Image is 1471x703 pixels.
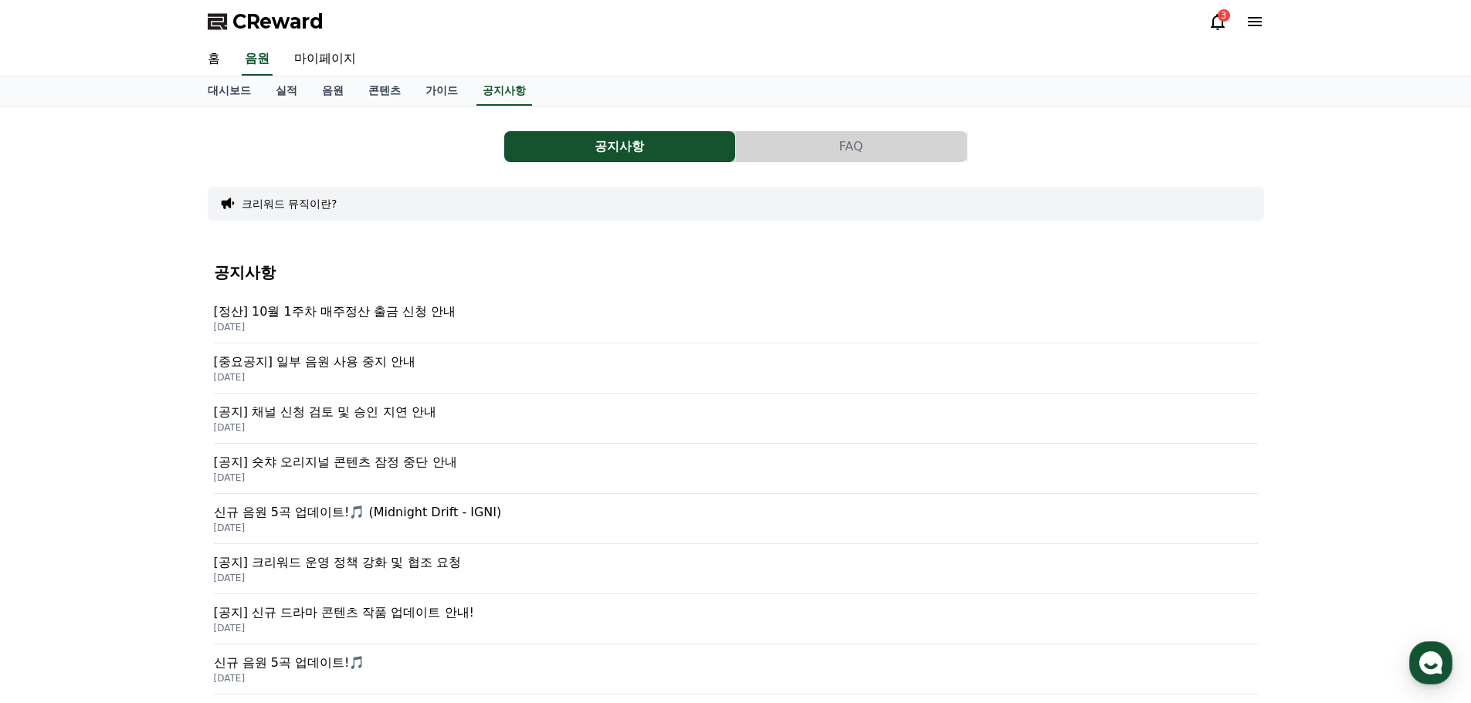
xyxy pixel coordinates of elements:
a: 공지사항 [504,131,736,162]
p: [DATE] [214,522,1258,534]
a: [정산] 10월 1주차 매주정산 출금 신청 안내 [DATE] [214,293,1258,343]
a: [공지] 숏챠 오리지널 콘텐츠 잠정 중단 안내 [DATE] [214,444,1258,494]
p: [정산] 10월 1주차 매주정산 출금 신청 안내 [214,302,1258,321]
p: [DATE] [214,371,1258,384]
div: 3 [1218,9,1230,22]
a: 대시보드 [195,76,263,106]
p: [공지] 신규 드라마 콘텐츠 작품 업데이트 안내! [214,603,1258,622]
a: [공지] 채널 신청 검토 및 승인 지연 안내 [DATE] [214,394,1258,444]
a: 3 [1208,12,1227,31]
a: 실적 [263,76,310,106]
a: 신규 음원 5곡 업데이트!🎵 [DATE] [214,644,1258,695]
a: 음원 [242,43,273,76]
p: [DATE] [214,672,1258,684]
a: 홈 [5,489,102,528]
a: [공지] 크리워드 운영 정책 강화 및 협조 요청 [DATE] [214,544,1258,594]
h4: 공지사항 [214,264,1258,281]
p: [공지] 채널 신청 검토 및 승인 지연 안내 [214,403,1258,421]
span: 설정 [239,512,257,525]
span: 홈 [49,512,58,525]
a: 홈 [195,43,232,76]
span: CReward [232,9,324,34]
a: 대화 [102,489,199,528]
p: [DATE] [214,471,1258,484]
a: 가이드 [413,76,470,106]
span: 대화 [141,513,160,526]
p: 신규 음원 5곡 업데이트!🎵 (Midnight Drift - IGNI) [214,503,1258,522]
p: 신규 음원 5곡 업데이트!🎵 [214,654,1258,672]
a: 설정 [199,489,297,528]
p: [DATE] [214,321,1258,333]
button: 크리워드 뮤직이란? [242,196,337,211]
a: 음원 [310,76,356,106]
a: 콘텐츠 [356,76,413,106]
button: FAQ [736,131,967,162]
a: 신규 음원 5곡 업데이트!🎵 (Midnight Drift - IGNI) [DATE] [214,494,1258,544]
a: CReward [208,9,324,34]
p: [공지] 숏챠 오리지널 콘텐츠 잠정 중단 안내 [214,453,1258,471]
p: [DATE] [214,572,1258,584]
p: [DATE] [214,622,1258,634]
a: 공지사항 [476,76,532,106]
p: [DATE] [214,421,1258,434]
button: 공지사항 [504,131,735,162]
a: 마이페이지 [282,43,368,76]
a: [중요공지] 일부 음원 사용 중지 안내 [DATE] [214,343,1258,394]
p: [중요공지] 일부 음원 사용 중지 안내 [214,353,1258,371]
p: [공지] 크리워드 운영 정책 강화 및 협조 요청 [214,553,1258,572]
a: [공지] 신규 드라마 콘텐츠 작품 업데이트 안내! [DATE] [214,594,1258,644]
